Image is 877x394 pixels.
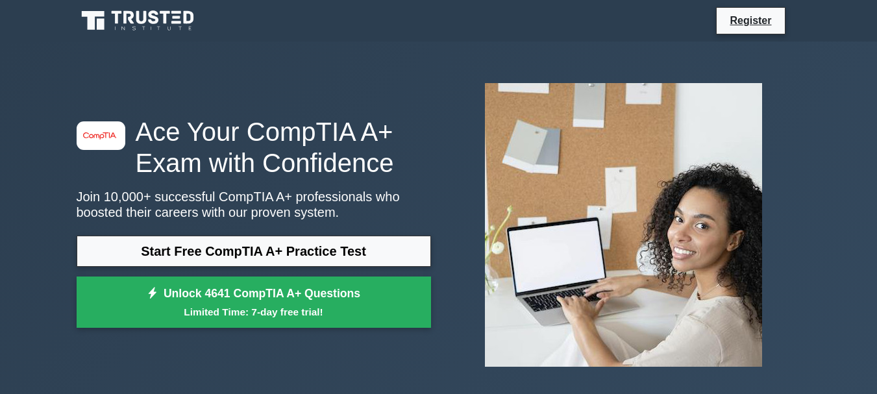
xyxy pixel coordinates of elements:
[93,304,415,319] small: Limited Time: 7-day free trial!
[77,189,431,220] p: Join 10,000+ successful CompTIA A+ professionals who boosted their careers with our proven system.
[77,116,431,179] h1: Ace Your CompTIA A+ Exam with Confidence
[722,12,779,29] a: Register
[77,236,431,267] a: Start Free CompTIA A+ Practice Test
[77,277,431,328] a: Unlock 4641 CompTIA A+ QuestionsLimited Time: 7-day free trial!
